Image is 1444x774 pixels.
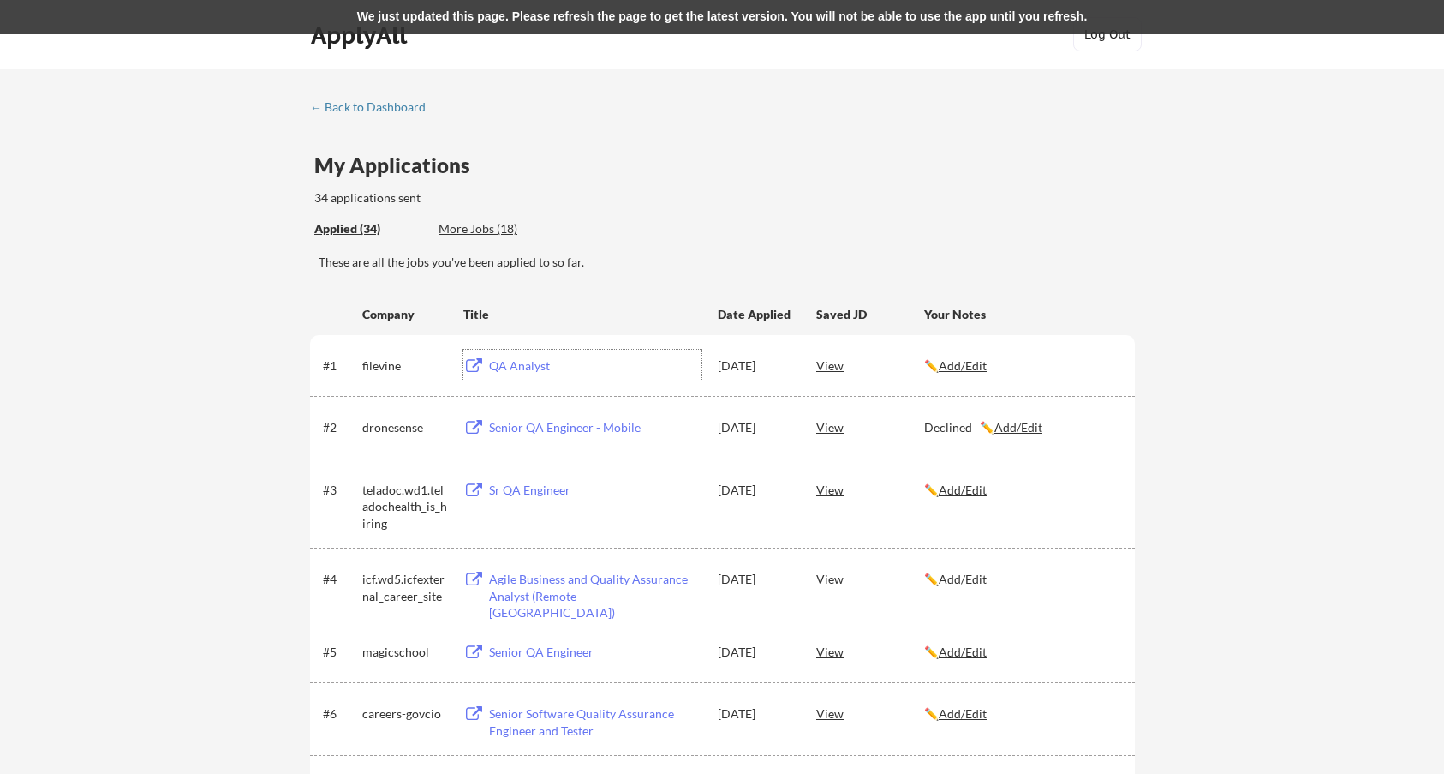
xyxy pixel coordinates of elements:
div: [DATE] [718,644,793,661]
div: magicschool [362,644,448,661]
u: Add/Edit [939,706,987,721]
div: Senior QA Engineer - Mobile [489,419,701,436]
div: [DATE] [718,482,793,499]
div: ✏️ [924,482,1119,499]
div: [DATE] [718,705,793,723]
div: [DATE] [718,419,793,436]
div: Sr QA Engineer [489,482,701,499]
u: Add/Edit [939,358,987,373]
div: View [816,474,924,505]
div: [DATE] [718,357,793,375]
div: dronesense [362,419,448,436]
div: Applied (34) [314,220,426,237]
div: careers-govcio [362,705,448,723]
div: Declined ✏️ [924,419,1119,436]
div: These are all the jobs you've been applied to so far. [314,220,426,238]
u: Add/Edit [994,420,1042,435]
div: icf.wd5.icfexternal_career_site [362,571,448,604]
div: Company [362,306,448,323]
div: ✏️ [924,644,1119,661]
div: #1 [323,357,356,375]
div: View [816,350,924,381]
div: ✏️ [924,705,1119,723]
div: QA Analyst [489,357,701,375]
div: My Applications [314,155,484,176]
div: View [816,563,924,594]
div: Senior Software Quality Assurance Engineer and Tester [489,705,701,739]
div: View [816,411,924,442]
u: Add/Edit [939,572,987,586]
div: Title [463,306,701,323]
u: Add/Edit [939,645,987,659]
div: 34 applications sent [314,189,646,207]
div: ApplyAll [311,21,412,50]
div: View [816,636,924,667]
div: Saved JD [816,298,924,329]
div: ✏️ [924,571,1119,588]
button: Log Out [1073,17,1142,51]
div: teladoc.wd1.teladochealth_is_hiring [362,482,448,532]
div: Agile Business and Quality Assurance Analyst (Remote - [GEOGRAPHIC_DATA]) [489,571,701,621]
div: More Jobs (18) [439,220,564,237]
div: ✏️ [924,357,1119,375]
a: ← Back to Dashboard [310,100,439,117]
div: ← Back to Dashboard [310,101,439,113]
div: These are job applications we think you'd be a good fit for, but couldn't apply you to automatica... [439,220,564,238]
div: #4 [323,571,356,588]
div: #5 [323,644,356,661]
div: Senior QA Engineer [489,644,701,661]
div: filevine [362,357,448,375]
div: View [816,698,924,729]
div: These are all the jobs you've been applied to so far. [319,254,1135,271]
u: Add/Edit [939,483,987,497]
div: Your Notes [924,306,1119,323]
div: #6 [323,705,356,723]
div: #3 [323,482,356,499]
div: Date Applied [718,306,793,323]
div: #2 [323,419,356,436]
div: [DATE] [718,571,793,588]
